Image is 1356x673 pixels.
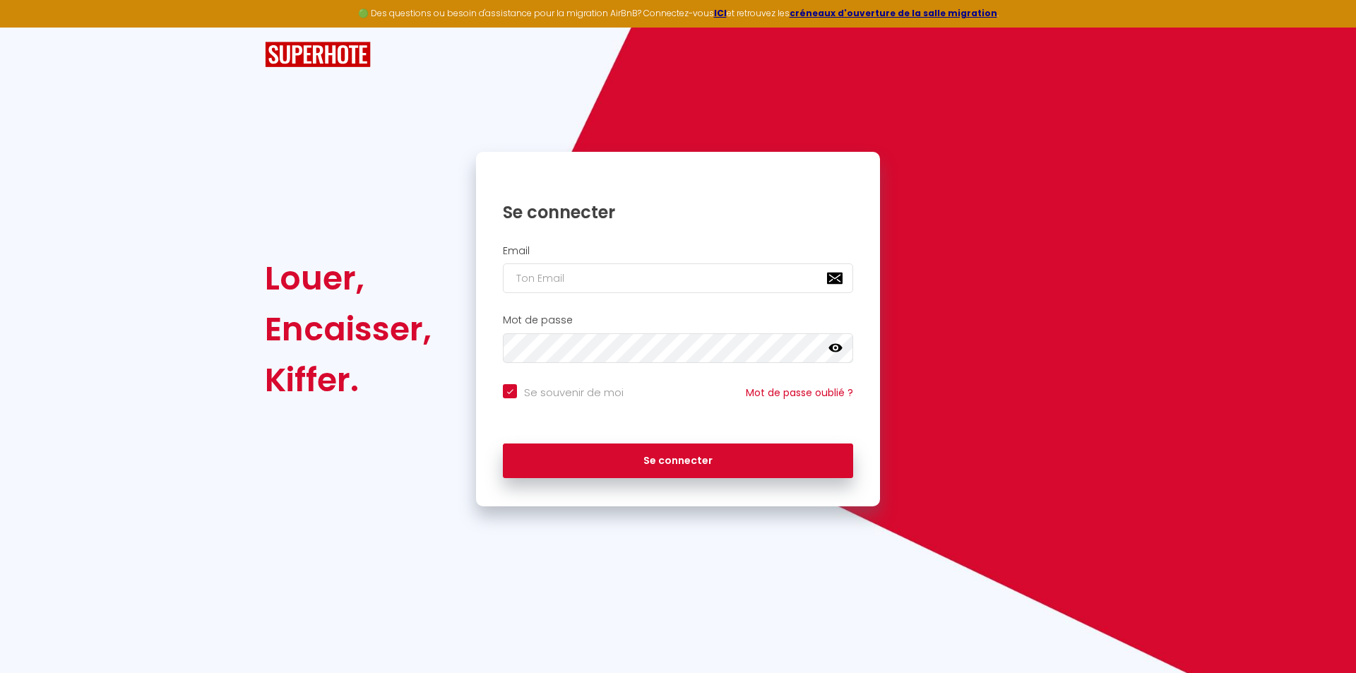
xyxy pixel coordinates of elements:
div: Kiffer. [265,355,432,405]
h2: Email [503,245,853,257]
img: SuperHote logo [265,42,371,68]
a: ICI [714,7,727,19]
div: Louer, [265,253,432,304]
input: Ton Email [503,263,853,293]
button: Se connecter [503,443,853,479]
div: Encaisser, [265,304,432,355]
a: créneaux d'ouverture de la salle migration [790,7,997,19]
h1: Se connecter [503,201,853,223]
a: Mot de passe oublié ? [746,386,853,400]
h2: Mot de passe [503,314,853,326]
